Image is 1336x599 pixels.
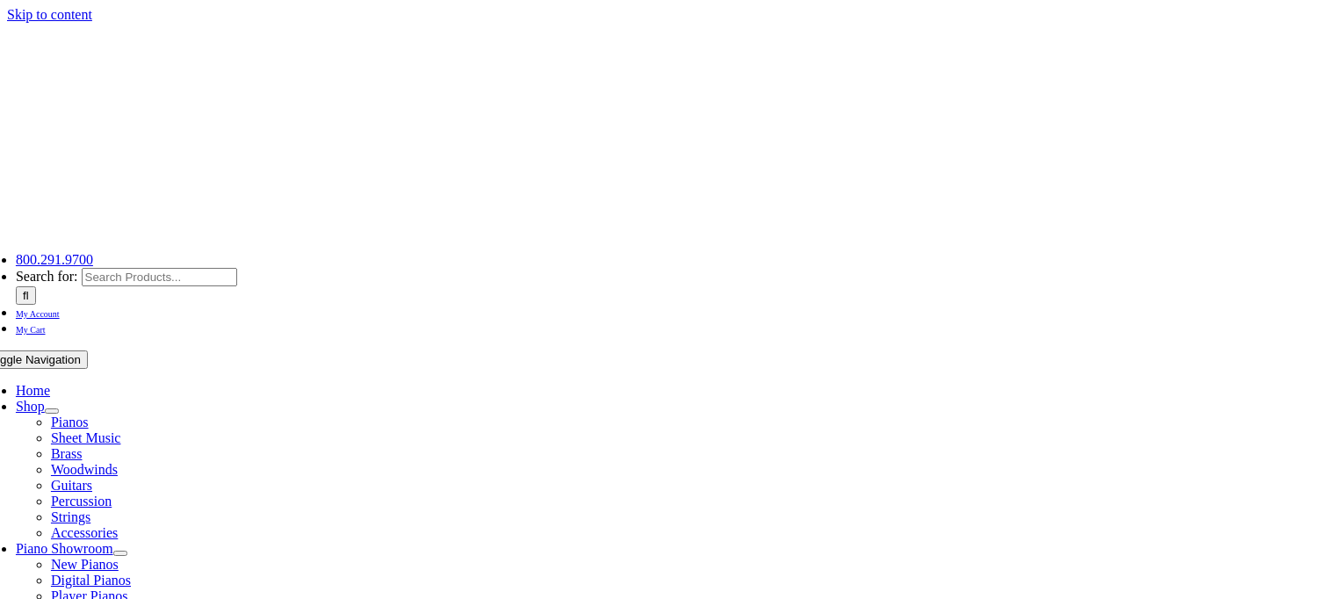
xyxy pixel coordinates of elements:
[51,446,83,461] a: Brass
[16,252,93,267] a: 800.291.9700
[16,286,36,305] input: Search
[45,408,59,414] button: Open submenu of Shop
[7,7,92,22] a: Skip to content
[16,305,60,320] a: My Account
[16,309,60,319] span: My Account
[51,415,89,429] a: Pianos
[16,269,78,284] span: Search for:
[16,321,46,336] a: My Cart
[16,325,46,335] span: My Cart
[51,557,119,572] a: New Pianos
[51,573,131,588] a: Digital Pianos
[51,478,92,493] a: Guitars
[113,551,127,556] button: Open submenu of Piano Showroom
[51,509,90,524] a: Strings
[16,383,50,398] a: Home
[51,525,118,540] a: Accessories
[16,399,45,414] a: Shop
[51,430,121,445] a: Sheet Music
[16,541,113,556] a: Piano Showroom
[51,462,118,477] a: Woodwinds
[82,268,237,286] input: Search Products...
[51,494,112,509] a: Percussion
